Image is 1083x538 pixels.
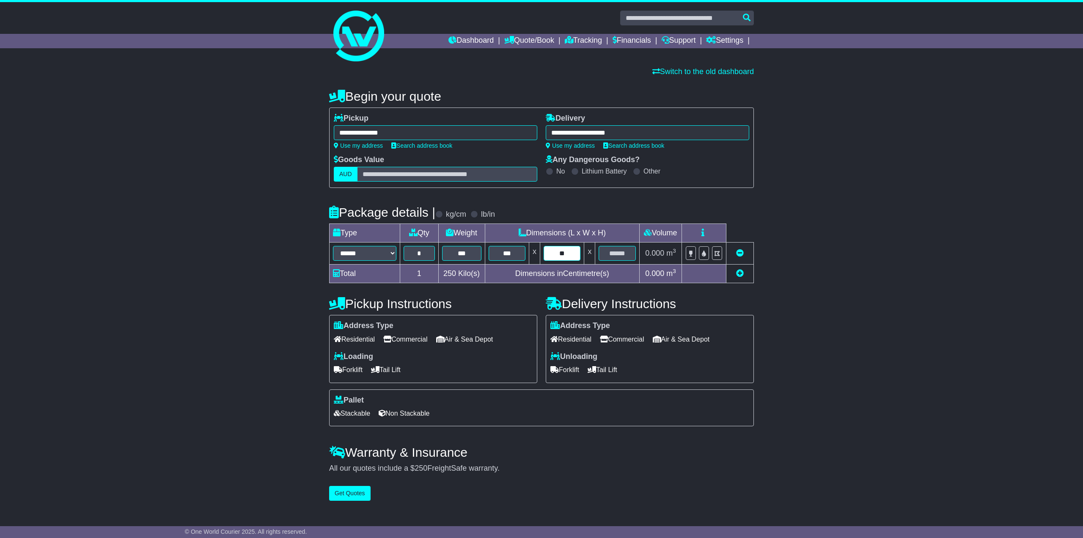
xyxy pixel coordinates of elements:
td: Type [330,224,400,243]
span: Air & Sea Depot [653,333,710,346]
span: 0.000 [645,269,664,278]
td: Total [330,265,400,283]
span: Tail Lift [371,363,401,376]
div: All our quotes include a $ FreightSafe warranty. [329,464,754,473]
label: AUD [334,167,357,182]
a: Settings [706,34,743,48]
a: Switch to the old dashboard [652,67,754,76]
span: 250 [415,464,427,472]
h4: Warranty & Insurance [329,445,754,459]
button: Get Quotes [329,486,371,501]
a: Search address book [603,142,664,149]
a: Tracking [565,34,602,48]
sup: 3 [673,248,676,254]
span: Residential [550,333,591,346]
sup: 3 [673,268,676,274]
h4: Delivery Instructions [546,297,754,311]
a: Support [662,34,696,48]
label: Address Type [334,321,393,331]
label: Any Dangerous Goods? [546,155,640,165]
a: Add new item [736,269,744,278]
label: Pallet [334,396,364,405]
span: Commercial [383,333,427,346]
span: m [666,269,676,278]
a: Search address book [391,142,452,149]
span: Air & Sea Depot [436,333,493,346]
h4: Package details | [329,205,435,219]
label: No [556,167,565,175]
label: lb/in [481,210,495,219]
label: Lithium Battery [582,167,627,175]
span: Tail Lift [588,363,617,376]
a: Use my address [334,142,383,149]
span: 0.000 [645,249,664,257]
label: Goods Value [334,155,384,165]
a: Dashboard [448,34,494,48]
h4: Pickup Instructions [329,297,537,311]
td: x [584,243,595,265]
td: Dimensions (L x W x H) [485,224,639,243]
label: Loading [334,352,373,361]
span: Commercial [600,333,644,346]
a: Quote/Book [504,34,554,48]
td: Qty [400,224,439,243]
label: Unloading [550,352,597,361]
td: Dimensions in Centimetre(s) [485,265,639,283]
a: Use my address [546,142,595,149]
td: Volume [639,224,682,243]
td: 1 [400,265,439,283]
span: Forklift [334,363,363,376]
label: Pickup [334,114,368,123]
span: Stackable [334,407,370,420]
span: m [666,249,676,257]
label: kg/cm [446,210,466,219]
td: Weight [438,224,485,243]
label: Other [643,167,660,175]
a: Remove this item [736,249,744,257]
span: Non Stackable [379,407,429,420]
td: Kilo(s) [438,265,485,283]
span: © One World Courier 2025. All rights reserved. [185,528,307,535]
label: Delivery [546,114,585,123]
span: Forklift [550,363,579,376]
span: 250 [443,269,456,278]
h4: Begin your quote [329,89,754,103]
label: Address Type [550,321,610,331]
a: Financials [613,34,651,48]
td: x [529,243,540,265]
span: Residential [334,333,375,346]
